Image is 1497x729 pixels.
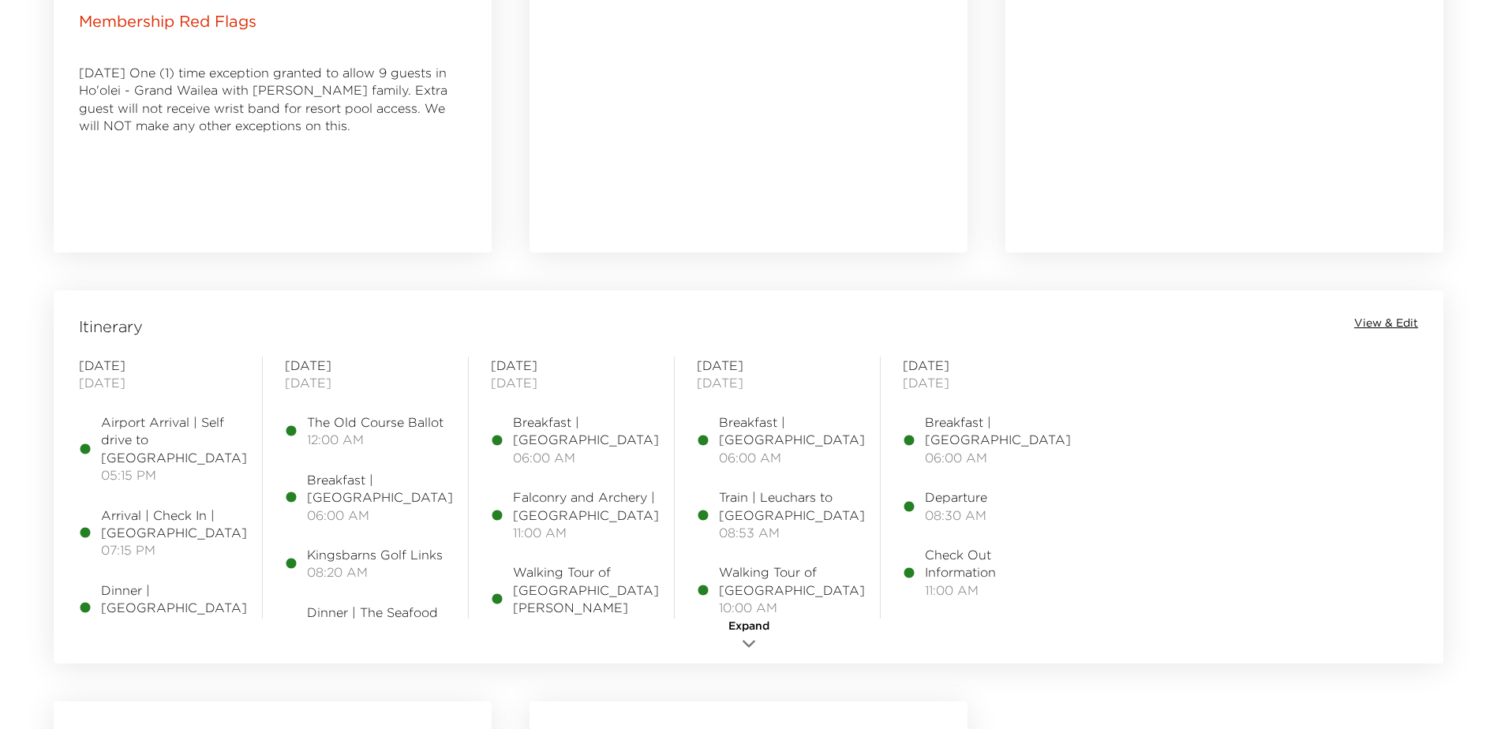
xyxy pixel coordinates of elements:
[513,488,659,524] span: Falconry and Archery | [GEOGRAPHIC_DATA]
[719,563,865,599] span: Walking Tour of [GEOGRAPHIC_DATA]
[925,449,1071,466] span: 06:00 AM
[285,374,446,391] span: [DATE]
[1354,316,1418,331] button: View & Edit
[101,617,247,634] span: 08:00 PM
[101,507,247,542] span: Arrival | Check In | [GEOGRAPHIC_DATA]
[79,357,240,374] span: [DATE]
[513,563,659,616] span: Walking Tour of [GEOGRAPHIC_DATA][PERSON_NAME]
[697,357,858,374] span: [DATE]
[513,449,659,466] span: 06:00 AM
[925,581,1064,599] span: 11:00 AM
[709,619,788,656] button: Expand
[719,413,865,449] span: Breakfast | [GEOGRAPHIC_DATA]
[307,604,446,639] span: Dinner | The Seafood Ristorante
[307,563,443,581] span: 08:20 AM
[925,546,1064,581] span: Check Out Information
[903,374,1064,391] span: [DATE]
[101,413,247,466] span: Airport Arrival | Self drive to [GEOGRAPHIC_DATA]
[925,413,1071,449] span: Breakfast | [GEOGRAPHIC_DATA]
[925,488,987,506] span: Departure
[79,374,240,391] span: [DATE]
[697,374,858,391] span: [DATE]
[307,413,443,431] span: The Old Course Ballot
[925,507,987,524] span: 08:30 AM
[719,488,865,524] span: Train | Leuchars to [GEOGRAPHIC_DATA]
[728,619,769,634] span: Expand
[513,617,659,634] span: 02:00 PM
[79,10,256,32] p: Membership Red Flags
[491,357,652,374] span: [DATE]
[903,357,1064,374] span: [DATE]
[307,471,453,507] span: Breakfast | [GEOGRAPHIC_DATA]
[307,431,443,448] span: 12:00 AM
[719,524,865,541] span: 08:53 AM
[79,64,466,135] p: [DATE] One (1) time exception granted to allow 9 guests in Ho'olei - Grand Wailea with [PERSON_NA...
[101,466,247,484] span: 05:15 PM
[307,546,443,563] span: Kingsbarns Golf Links
[513,413,659,449] span: Breakfast | [GEOGRAPHIC_DATA]
[513,524,659,541] span: 11:00 AM
[719,599,865,616] span: 10:00 AM
[491,374,652,391] span: [DATE]
[719,449,865,466] span: 06:00 AM
[101,581,247,617] span: Dinner | [GEOGRAPHIC_DATA]
[285,357,446,374] span: [DATE]
[79,316,143,338] span: Itinerary
[101,541,247,559] span: 07:15 PM
[307,507,453,524] span: 06:00 AM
